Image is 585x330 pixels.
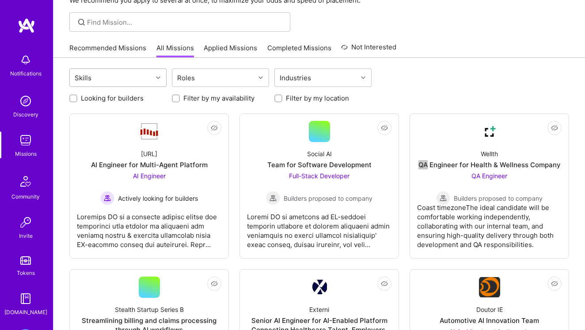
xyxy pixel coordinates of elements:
span: AI Engineer [133,172,166,180]
div: Loremips DO si a consecte adipisc elitse doe temporinci utla etdolor ma aliquaeni adm veniamq nos... [77,205,221,249]
i: icon EyeClosed [551,280,558,287]
a: Social AITeam for Software DevelopmentFull-Stack Developer Builders proposed to companyBuilders p... [247,121,391,251]
i: icon EyeClosed [551,124,558,131]
img: Company Logo [139,122,160,141]
a: Company Logo[URL]AI Engineer for Multi-Agent PlatformAI Engineer Actively looking for buildersAct... [77,121,221,251]
div: Team for Software Development [267,160,372,169]
img: Community [15,171,36,192]
label: Looking for builders [81,94,144,103]
div: Notifications [10,69,42,78]
div: Automotive AI Innovation Team [440,316,539,325]
div: Stealth Startup Series B [115,305,184,314]
div: [URL] [141,149,157,158]
i: icon EyeClosed [211,280,218,287]
img: guide book [17,290,34,307]
div: Tokens [17,268,35,277]
div: We are seeking a QA Engineer to support the enhancement and optimization of existing features in ... [417,205,562,249]
a: Applied Missions [204,43,257,58]
div: Loremi DO si ametcons ad EL-seddoei temporin utlabore et dolorem aliquaeni admin veniamquis no ex... [247,205,391,249]
span: Full-Stack Developer [289,172,349,180]
div: Wellth [481,149,498,158]
img: Company Logo [312,280,327,295]
img: Builders proposed to company [266,191,280,205]
div: QA Engineer for Health & Wellness Company [418,160,561,169]
i: icon EyeClosed [381,280,388,287]
a: Recommended Missions [69,43,146,58]
i: icon EyeClosed [211,124,218,131]
img: Builders proposed to company [436,191,450,205]
div: Missions [15,149,37,158]
img: discovery [17,92,34,110]
div: Externi [309,305,329,314]
a: Completed Missions [267,43,331,58]
i: icon Chevron [156,75,160,80]
img: tokens [20,256,31,265]
div: Roles [175,71,197,84]
img: bell [17,51,34,69]
img: teamwork [17,131,34,149]
img: Invite [17,214,34,231]
div: Discovery [13,110,38,119]
label: Filter by my location [286,94,349,103]
div: Invite [19,231,33,240]
span: Actively looking for builders [118,194,198,203]
div: [DOMAIN_NAME] [4,307,47,317]
img: Company Logo [479,121,500,142]
div: Doutor IE [476,305,503,314]
div: Industries [277,71,313,84]
label: Filter by my availability [183,94,255,103]
img: Company Logo [479,277,500,297]
i: icon Chevron [258,75,263,80]
i: icon EyeClosed [381,124,388,131]
i: icon SearchGrey [76,17,87,27]
i: icon Chevron [361,75,365,80]
input: Find Mission... [87,18,284,27]
div: Community [11,192,40,201]
div: Social AI [307,149,332,158]
span: Builders proposed to company [284,194,372,203]
span: QA Engineer [471,172,507,180]
div: AI Engineer for Multi-Agent Platform [91,160,208,169]
span: Builders proposed to company [454,194,543,203]
img: Actively looking for builders [100,191,114,205]
a: All Missions [156,43,194,58]
img: logo [18,18,35,34]
a: Company LogoWellthQA Engineer for Health & Wellness CompanyQA Engineer Builders proposed to compa... [417,121,562,251]
div: Skills [72,71,94,84]
a: Not Interested [341,42,396,58]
